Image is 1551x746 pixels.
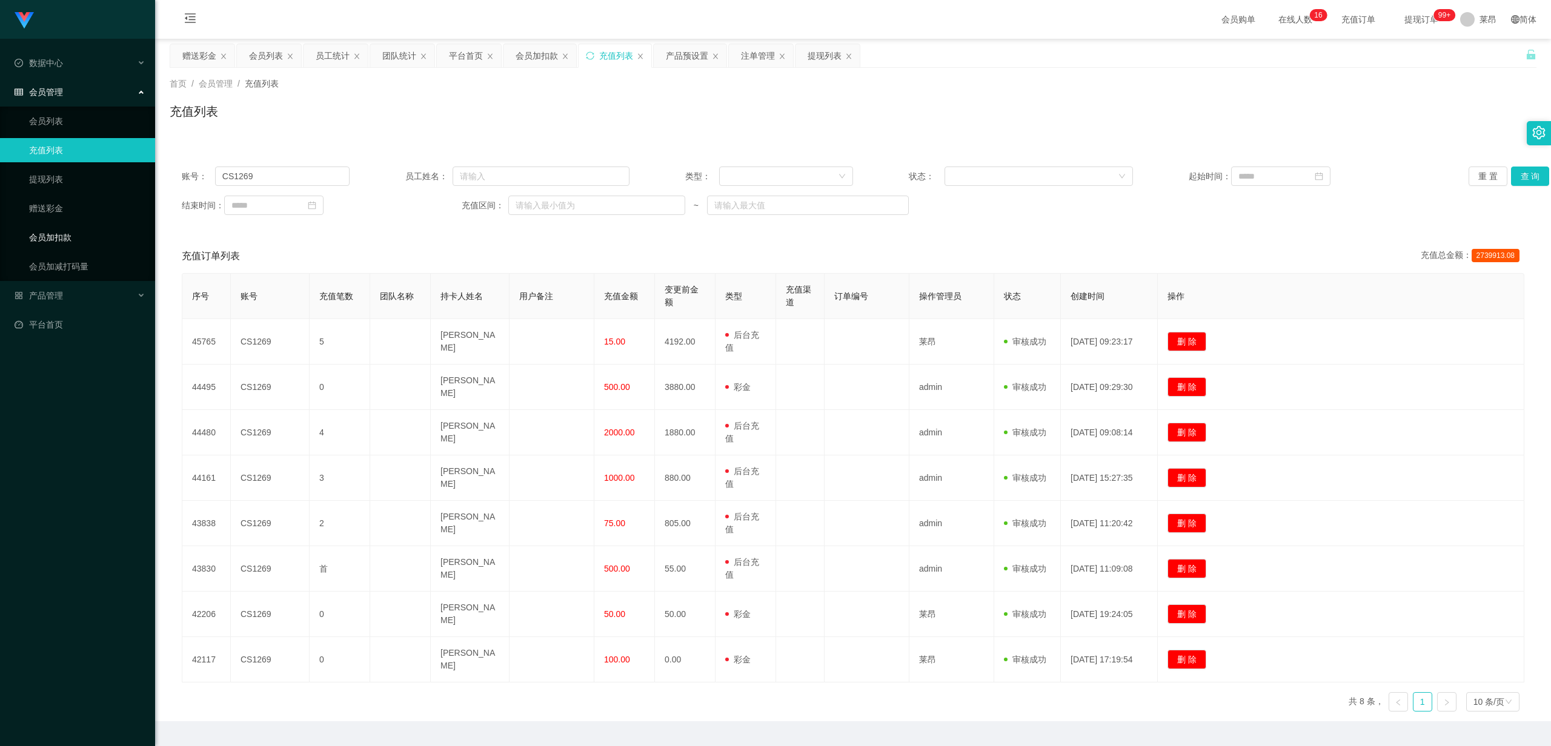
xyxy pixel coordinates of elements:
[182,455,231,501] td: 44161
[220,53,227,60] i: 图标: close
[1437,692,1456,711] li: 下一页
[15,291,63,300] span: 产品管理
[231,455,310,501] td: CS1269
[604,564,630,573] span: 500.00
[1398,15,1444,24] span: 提现订单
[1061,410,1158,455] td: [DATE] 09:08:14
[1309,9,1327,21] sup: 16
[1395,699,1402,706] i: 图标: left
[182,319,231,365] td: 45765
[231,501,310,546] td: CS1269
[1318,9,1323,21] p: 6
[462,199,509,212] span: 充值区间：
[1421,249,1524,263] div: 充值总金额：
[182,44,216,67] div: 赠送彩金
[1004,291,1021,301] span: 状态
[604,518,625,528] span: 75.00
[29,196,145,220] a: 赠送彩金
[725,291,742,301] span: 类型
[310,365,370,410] td: 0
[779,53,786,60] i: 图标: close
[15,312,145,337] a: 图标: dashboard平台首页
[909,319,994,365] td: 莱昂
[604,427,635,437] span: 2000.00
[604,382,630,392] span: 500.00
[1389,692,1408,711] li: 上一页
[655,546,716,592] td: 55.00
[231,365,310,410] td: CS1269
[182,546,231,592] td: 43830
[29,109,145,133] a: 会员列表
[1071,291,1104,301] span: 创建时间
[182,592,231,637] td: 42206
[637,53,644,60] i: 图标: close
[1167,650,1206,669] button: 删 除
[431,546,510,592] td: [PERSON_NAME]
[431,637,510,682] td: [PERSON_NAME]
[839,173,846,181] i: 图标: down
[310,410,370,455] td: 4
[1469,167,1507,186] button: 重 置
[29,167,145,191] a: 提现列表
[199,79,233,88] span: 会员管理
[1004,382,1046,392] span: 审核成功
[308,201,316,210] i: 图标: calendar
[182,249,240,263] span: 充值订单列表
[604,609,625,619] span: 50.00
[516,44,558,67] div: 会员加扣款
[1473,693,1504,711] div: 10 条/页
[1315,172,1323,180] i: 图标: calendar
[1061,637,1158,682] td: [DATE] 17:19:54
[604,473,635,483] span: 1000.00
[316,44,350,67] div: 员工统计
[231,546,310,592] td: CS1269
[231,319,310,365] td: CS1269
[909,501,994,546] td: admin
[1189,170,1231,183] span: 起始时间：
[1004,473,1046,483] span: 审核成功
[655,592,716,637] td: 50.00
[655,410,716,455] td: 1880.00
[909,365,994,410] td: admin
[1335,15,1381,24] span: 充值订单
[1413,692,1432,711] li: 1
[29,225,145,249] a: 会员加扣款
[29,138,145,162] a: 充值列表
[599,44,633,67] div: 充值列表
[182,365,231,410] td: 44495
[215,167,350,186] input: 请输入
[909,592,994,637] td: 莱昂
[1004,427,1046,437] span: 审核成功
[808,44,842,67] div: 提现列表
[1118,173,1126,181] i: 图标: down
[685,170,719,183] span: 类型：
[604,337,625,346] span: 15.00
[231,592,310,637] td: CS1269
[1167,513,1206,533] button: 删 除
[249,44,283,67] div: 会员列表
[1349,692,1384,711] li: 共 8 条，
[1272,15,1318,24] span: 在线人数
[1167,604,1206,624] button: 删 除
[453,167,629,186] input: 请输入
[909,546,994,592] td: admin
[231,410,310,455] td: CS1269
[182,501,231,546] td: 43838
[586,51,594,60] i: 图标: sync
[1526,49,1536,60] i: 图标: unlock
[655,319,716,365] td: 4192.00
[431,455,510,501] td: [PERSON_NAME]
[310,319,370,365] td: 5
[604,655,630,664] span: 100.00
[310,637,370,682] td: 0
[1433,9,1455,21] sup: 1051
[191,79,194,88] span: /
[431,410,510,455] td: [PERSON_NAME]
[487,53,494,60] i: 图标: close
[15,87,63,97] span: 会员管理
[15,88,23,96] i: 图标: table
[431,501,510,546] td: [PERSON_NAME]
[287,53,294,60] i: 图标: close
[310,501,370,546] td: 2
[431,592,510,637] td: [PERSON_NAME]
